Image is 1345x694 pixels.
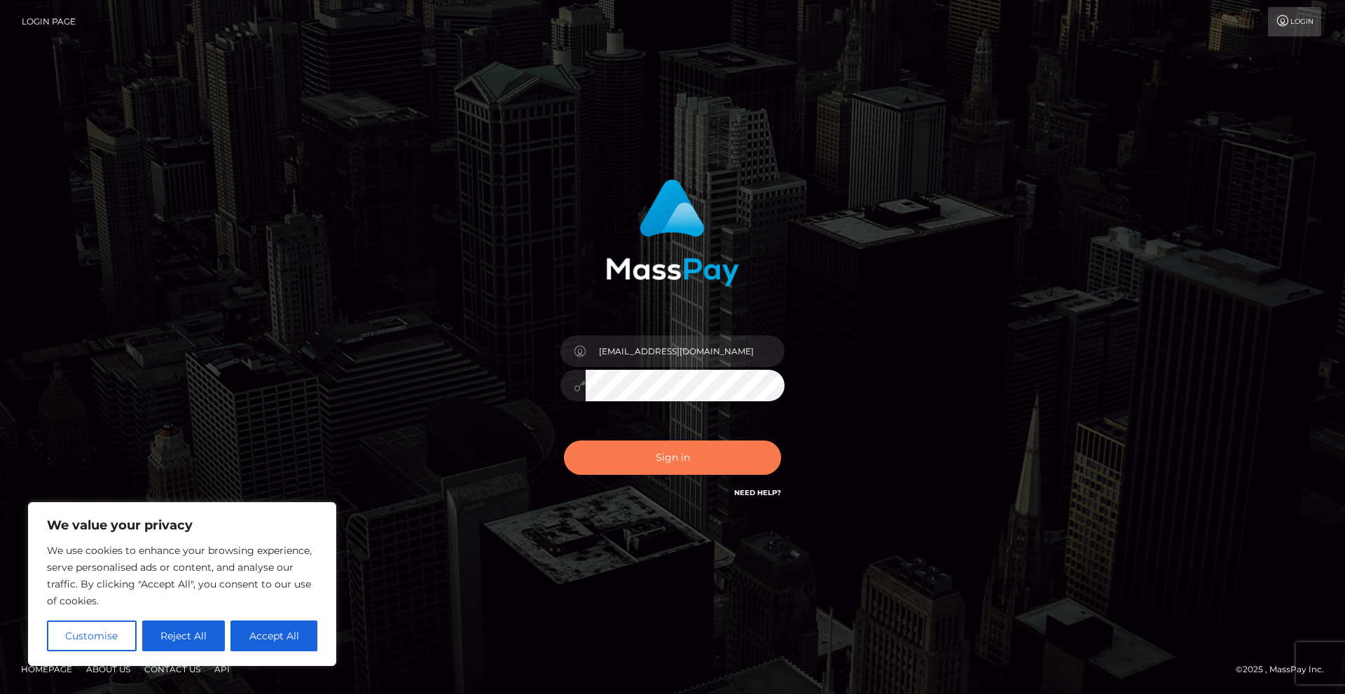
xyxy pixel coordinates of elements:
[209,658,235,680] a: API
[586,335,785,367] input: Username...
[81,658,136,680] a: About Us
[15,658,78,680] a: Homepage
[1236,662,1334,677] div: © 2025 , MassPay Inc.
[22,7,76,36] a: Login Page
[139,658,206,680] a: Contact Us
[606,179,739,286] img: MassPay Login
[142,620,226,651] button: Reject All
[47,517,317,534] p: We value your privacy
[230,620,317,651] button: Accept All
[734,488,781,497] a: Need Help?
[28,502,336,666] div: We value your privacy
[47,620,137,651] button: Customise
[1268,7,1321,36] a: Login
[564,440,781,475] button: Sign in
[47,542,317,609] p: We use cookies to enhance your browsing experience, serve personalised ads or content, and analys...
